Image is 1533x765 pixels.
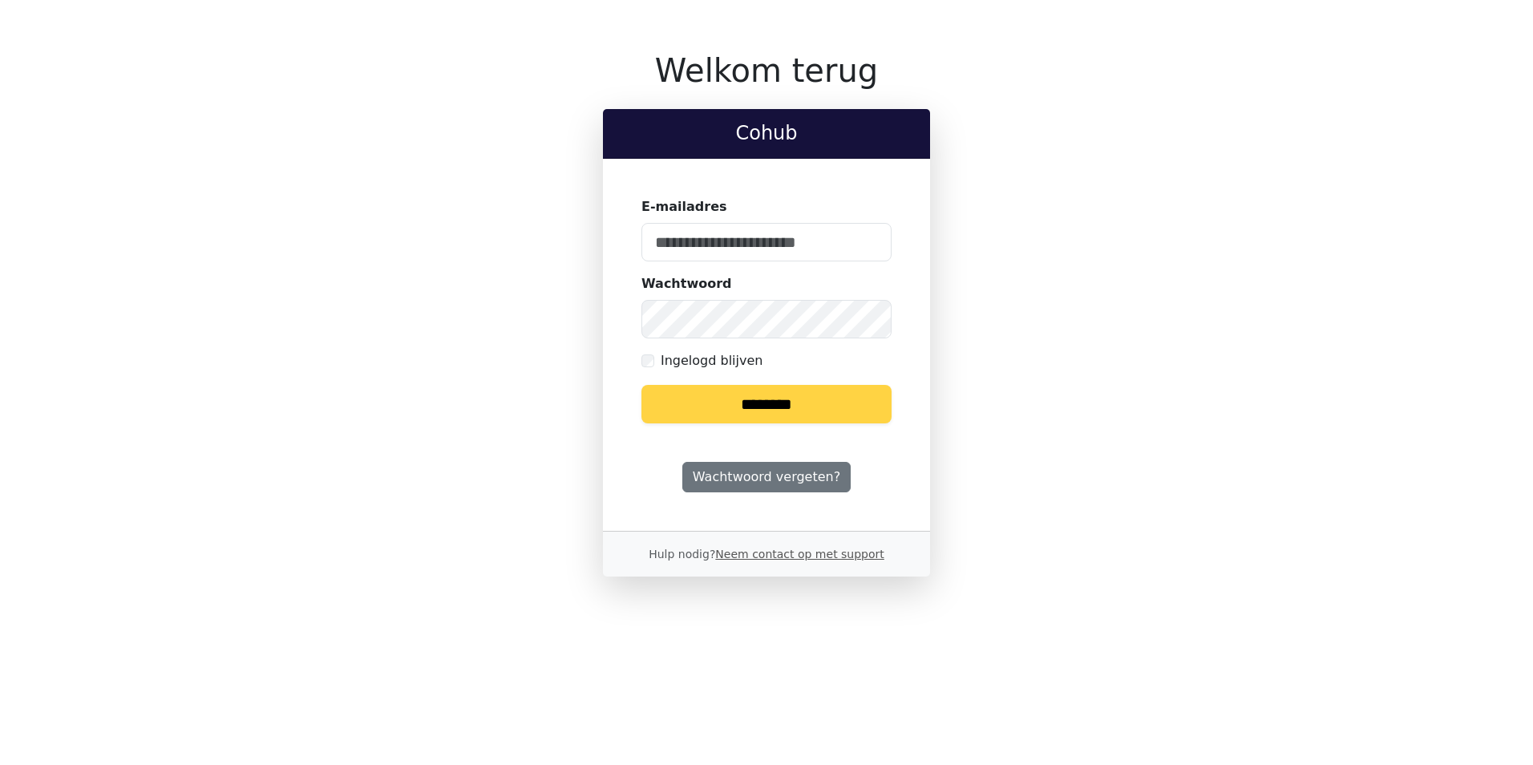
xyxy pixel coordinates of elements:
[641,274,732,293] label: Wachtwoord
[616,122,917,145] h2: Cohub
[661,351,762,370] label: Ingelogd blijven
[603,51,930,90] h1: Welkom terug
[682,462,851,492] a: Wachtwoord vergeten?
[715,548,884,561] a: Neem contact op met support
[641,197,727,217] label: E-mailadres
[649,548,884,561] small: Hulp nodig?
